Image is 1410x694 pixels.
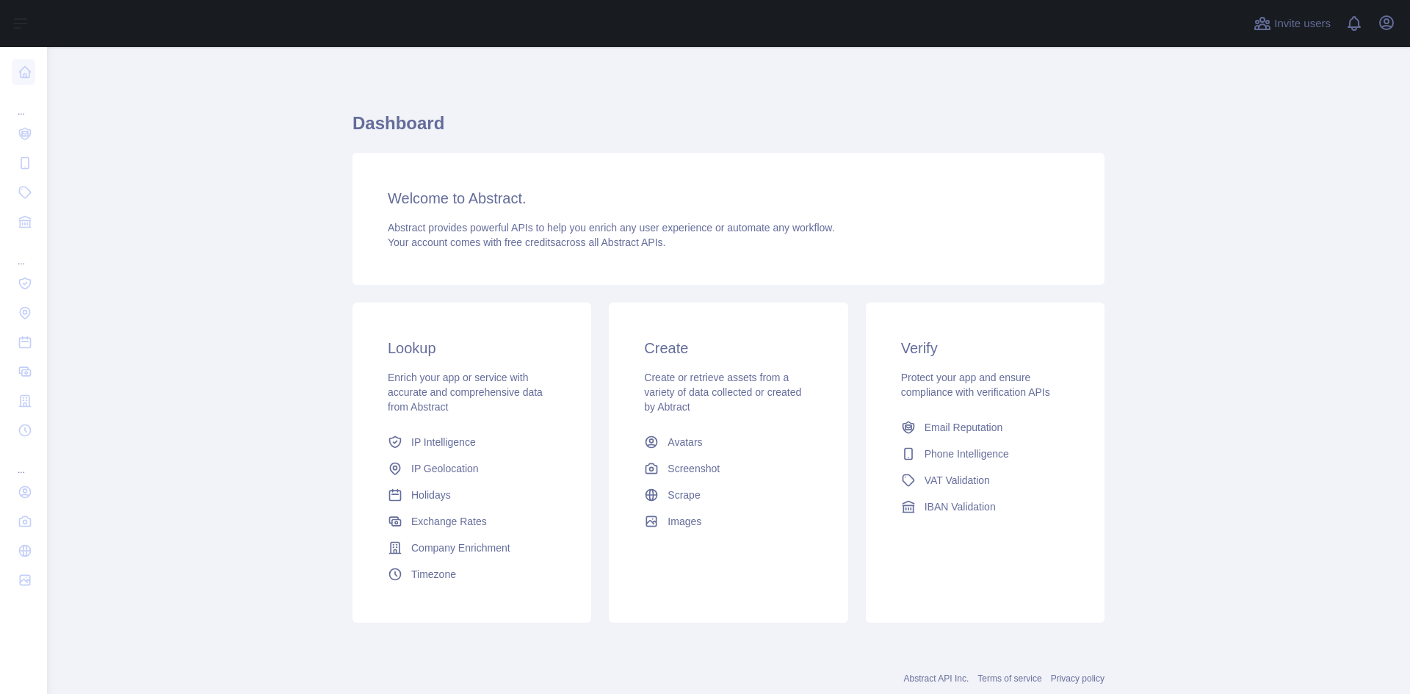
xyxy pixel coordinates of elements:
span: Images [668,514,701,529]
span: Your account comes with across all Abstract APIs. [388,236,665,248]
a: Avatars [638,429,818,455]
a: Abstract API Inc. [904,673,969,684]
span: Protect your app and ensure compliance with verification APIs [901,372,1050,398]
span: Timezone [411,567,456,582]
button: Invite users [1251,12,1334,35]
span: Screenshot [668,461,720,476]
span: Abstract provides powerful APIs to help you enrich any user experience or automate any workflow. [388,222,835,234]
span: Exchange Rates [411,514,487,529]
span: Holidays [411,488,451,502]
a: Email Reputation [895,414,1075,441]
h3: Create [644,338,812,358]
div: ... [12,88,35,118]
span: Avatars [668,435,702,449]
span: Invite users [1274,15,1331,32]
span: Company Enrichment [411,541,510,555]
a: IP Geolocation [382,455,562,482]
span: Enrich your app or service with accurate and comprehensive data from Abstract [388,372,543,413]
h3: Verify [901,338,1069,358]
div: ... [12,238,35,267]
span: Email Reputation [925,420,1003,435]
span: Scrape [668,488,700,502]
h3: Lookup [388,338,556,358]
a: Exchange Rates [382,508,562,535]
span: Phone Intelligence [925,447,1009,461]
span: IP Intelligence [411,435,476,449]
span: VAT Validation [925,473,990,488]
span: IBAN Validation [925,499,996,514]
span: IP Geolocation [411,461,479,476]
a: Holidays [382,482,562,508]
a: Timezone [382,561,562,588]
a: Terms of service [977,673,1041,684]
a: Images [638,508,818,535]
a: Screenshot [638,455,818,482]
h1: Dashboard [352,112,1104,147]
a: Phone Intelligence [895,441,1075,467]
h3: Welcome to Abstract. [388,188,1069,209]
a: Scrape [638,482,818,508]
div: ... [12,447,35,476]
a: VAT Validation [895,467,1075,494]
a: Privacy policy [1051,673,1104,684]
a: IP Intelligence [382,429,562,455]
a: Company Enrichment [382,535,562,561]
a: IBAN Validation [895,494,1075,520]
span: free credits [505,236,555,248]
span: Create or retrieve assets from a variety of data collected or created by Abtract [644,372,801,413]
